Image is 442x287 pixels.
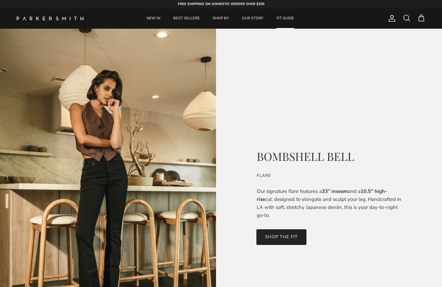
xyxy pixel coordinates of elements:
a: SHOP THE FIT [256,229,306,245]
a: Account [385,14,396,22]
p: Our signature flare features a and a cut, designed to elongate and sculpt your leg. Handcrafted i... [257,187,402,219]
strong: 33” inseam [322,188,348,195]
h2: BOMBSHELL BELL [257,150,402,163]
a: OUR STORY [236,8,269,29]
a: SHOP BY [207,8,235,29]
div: FLARE [257,173,402,179]
strong: FREE SHIPPING ON DOMESTIC ORDERS OVER $200 [178,2,264,6]
a: FIT GUIDE [270,8,300,29]
a: NEW IN [141,8,166,29]
div: Primary [99,8,341,29]
a: BEST SELLERS [167,8,206,29]
img: Parker Smith [17,17,83,20]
